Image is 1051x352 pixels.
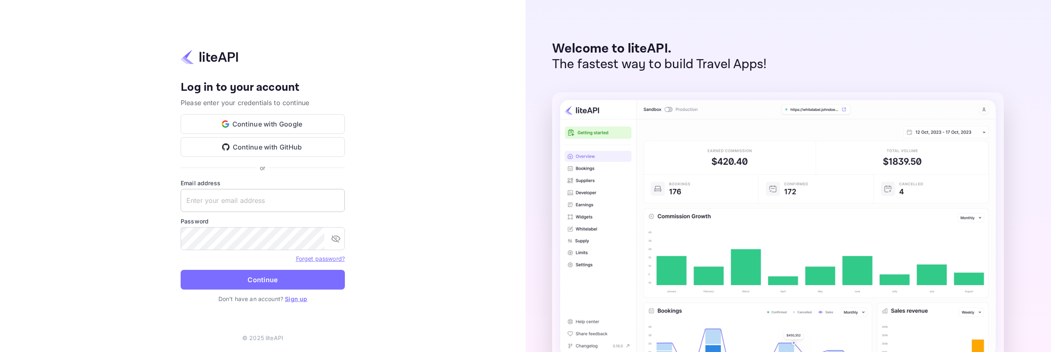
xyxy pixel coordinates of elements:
[328,230,344,247] button: toggle password visibility
[260,163,265,172] p: or
[285,295,307,302] a: Sign up
[181,137,345,157] button: Continue with GitHub
[296,254,345,262] a: Forget password?
[181,98,345,108] p: Please enter your credentials to continue
[242,334,283,342] p: © 2025 liteAPI
[181,114,345,134] button: Continue with Google
[181,49,238,65] img: liteapi
[552,41,767,57] p: Welcome to liteAPI.
[181,294,345,303] p: Don't have an account?
[181,179,345,187] label: Email address
[552,57,767,72] p: The fastest way to build Travel Apps!
[181,270,345,290] button: Continue
[181,81,345,95] h4: Log in to your account
[296,255,345,262] a: Forget password?
[181,189,345,212] input: Enter your email address
[181,217,345,225] label: Password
